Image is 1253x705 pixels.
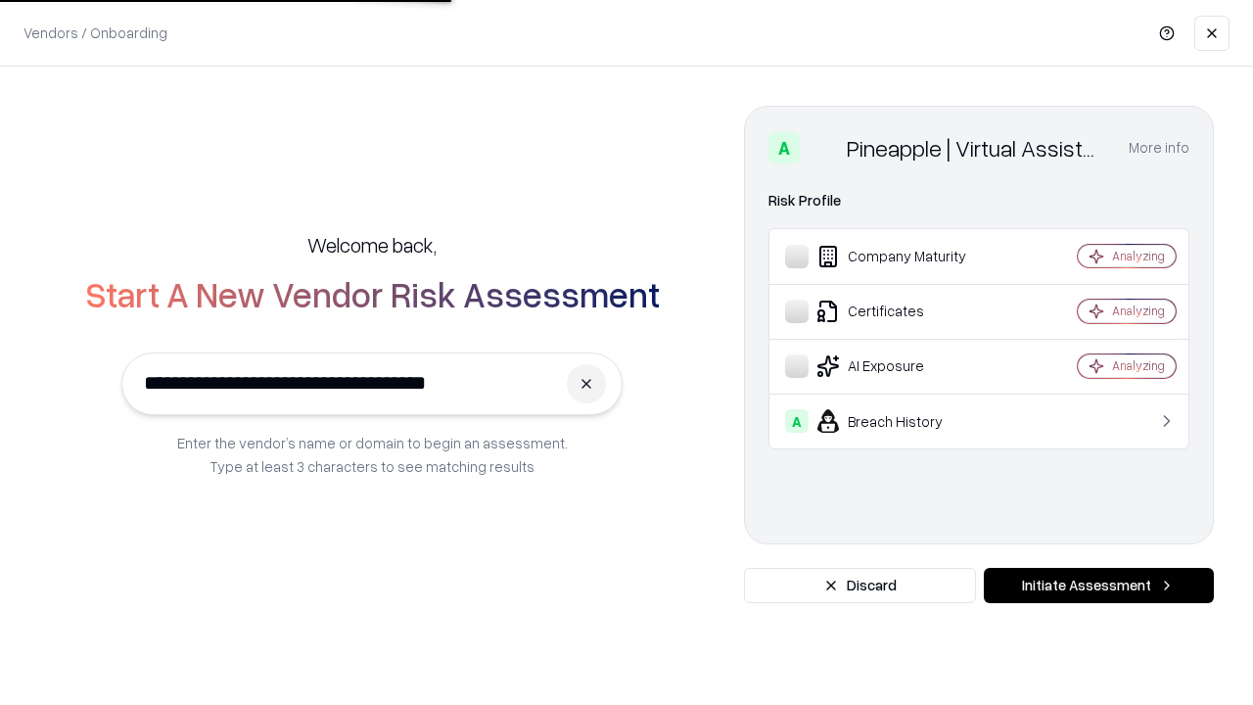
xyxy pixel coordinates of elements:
[1129,130,1189,165] button: More info
[785,409,1019,433] div: Breach History
[808,132,839,164] img: Pineapple | Virtual Assistant Agency
[307,231,437,258] h5: Welcome back,
[1112,357,1165,374] div: Analyzing
[23,23,167,43] p: Vendors / Onboarding
[744,568,976,603] button: Discard
[1112,248,1165,264] div: Analyzing
[768,132,800,164] div: A
[785,409,809,433] div: A
[768,189,1189,212] div: Risk Profile
[785,354,1019,378] div: AI Exposure
[847,132,1105,164] div: Pineapple | Virtual Assistant Agency
[984,568,1214,603] button: Initiate Assessment
[85,274,660,313] h2: Start A New Vendor Risk Assessment
[785,245,1019,268] div: Company Maturity
[1112,303,1165,319] div: Analyzing
[177,431,568,478] p: Enter the vendor’s name or domain to begin an assessment. Type at least 3 characters to see match...
[785,300,1019,323] div: Certificates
